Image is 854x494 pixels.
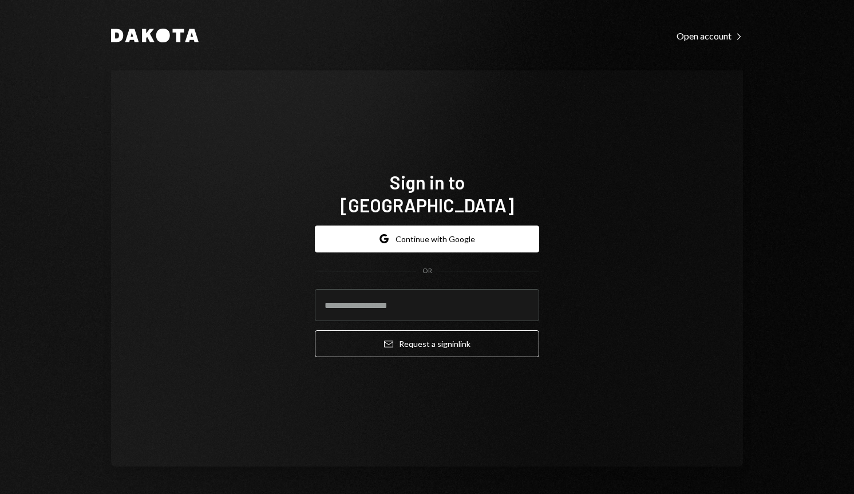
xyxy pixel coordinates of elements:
a: Open account [677,29,743,42]
div: OR [422,266,432,276]
div: Open account [677,30,743,42]
button: Request a signinlink [315,330,539,357]
h1: Sign in to [GEOGRAPHIC_DATA] [315,171,539,216]
button: Continue with Google [315,226,539,252]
